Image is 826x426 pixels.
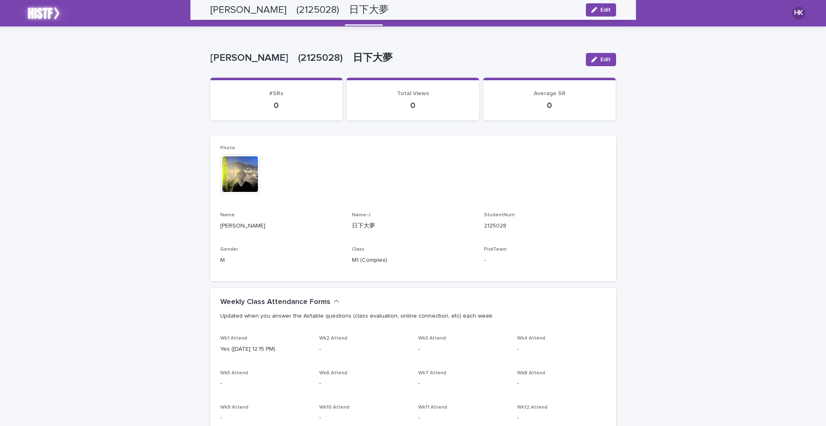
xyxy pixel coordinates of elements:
[220,256,342,265] p: M
[17,5,70,22] img: k2lX6XtKT2uGl0LI8IDL
[220,405,248,410] span: Wk9 Attend
[319,336,347,341] span: Wk2 Attend
[319,379,408,388] p: -
[352,247,364,252] span: Class
[534,91,566,96] span: Average SR
[418,405,447,410] span: Wk11 Attend
[484,213,515,218] span: StudentNum
[220,213,235,218] span: Name
[220,101,333,110] p: 0
[517,345,606,354] p: -
[319,371,347,376] span: Wk6 Attend
[356,101,469,110] p: 0
[220,312,603,320] p: Updated when you answer the Airtable questions (class evaluation, online connection, etc) each week.
[220,146,235,151] span: Photo
[210,52,579,64] p: [PERSON_NAME] (2125028) 日下大夢
[418,379,507,388] p: -
[352,222,474,230] p: 日下大夢
[220,345,309,354] p: Yes ([DATE] 12:15 PM)
[418,414,507,422] p: -
[220,222,342,230] p: [PERSON_NAME]
[517,336,545,341] span: Wk4 Attend
[220,298,330,307] h2: Weekly Class Attendance Forms
[220,247,238,252] span: Gender
[418,345,507,354] p: -
[319,345,408,354] p: -
[493,101,606,110] p: 0
[352,213,371,218] span: Name-J
[517,414,606,422] p: -
[220,371,248,376] span: Wk5 Attend
[397,91,429,96] span: Total Views
[352,256,474,265] p: M1 (Complex)
[220,379,309,388] p: -
[319,405,349,410] span: Wk10 Attend
[418,336,446,341] span: Wk3 Attend
[319,414,408,422] p: -
[220,414,309,422] p: -
[220,298,340,307] button: Weekly Class Attendance Forms
[484,256,606,265] p: -
[418,371,446,376] span: Wk7 Attend
[517,371,545,376] span: Wk8 Attend
[484,222,606,230] p: 2125028
[269,91,283,96] span: #SRs
[586,53,616,66] button: Edit
[517,405,547,410] span: Wk12 Attend
[484,247,507,252] span: PickTeam
[220,336,247,341] span: Wk1 Attend
[792,7,805,20] div: HK
[517,379,606,388] p: -
[600,57,611,62] span: Edit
